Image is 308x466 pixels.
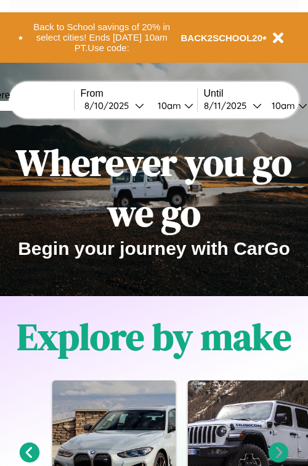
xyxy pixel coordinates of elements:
div: 8 / 11 / 2025 [204,100,253,111]
div: 10am [265,100,298,111]
button: Back to School savings of 20% in select cities! Ends [DATE] 10am PT.Use code: [23,18,181,57]
div: 10am [152,100,184,111]
button: 8/10/2025 [81,99,148,112]
h1: Explore by make [17,311,291,362]
button: 10am [148,99,197,112]
label: From [81,88,197,99]
div: 8 / 10 / 2025 [84,100,135,111]
b: BACK2SCHOOL20 [181,33,263,43]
